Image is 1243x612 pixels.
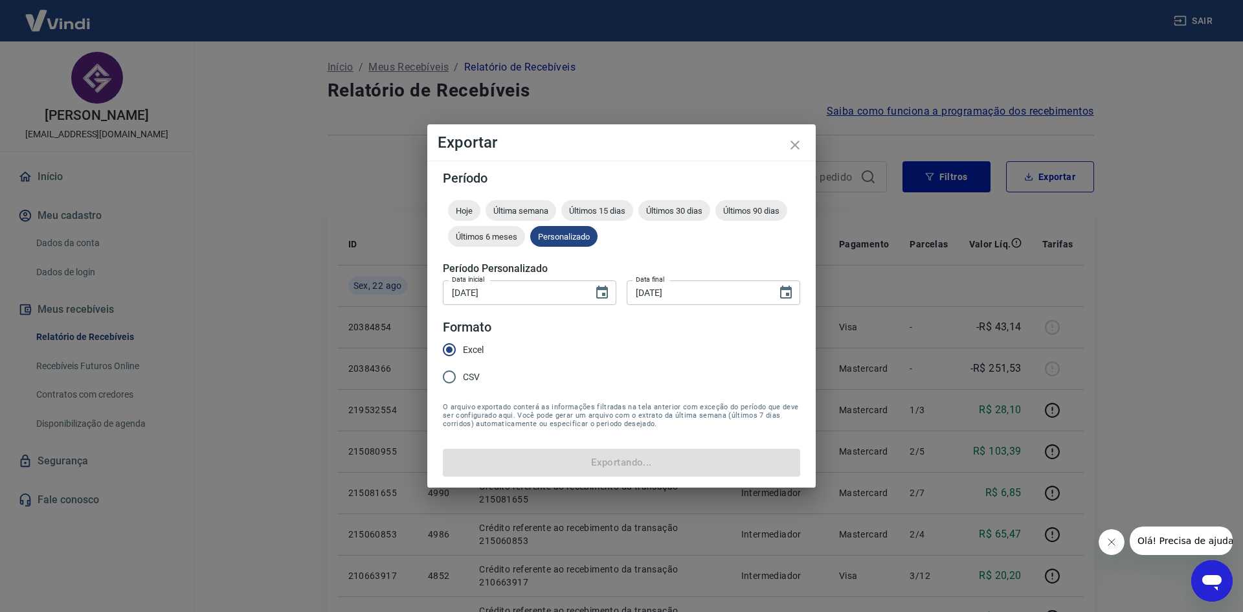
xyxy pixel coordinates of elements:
[448,232,525,242] span: Últimos 6 meses
[443,262,800,275] h5: Período Personalizado
[448,226,525,247] div: Últimos 6 meses
[1099,529,1125,555] iframe: Fechar mensagem
[638,200,710,221] div: Últimos 30 dias
[448,200,480,221] div: Hoje
[8,9,109,19] span: Olá! Precisa de ajuda?
[589,280,615,306] button: Choose date, selected date is 20 de ago de 2025
[715,206,787,216] span: Últimos 90 dias
[627,280,768,304] input: DD/MM/YYYY
[636,275,665,284] label: Data final
[561,200,633,221] div: Últimos 15 dias
[486,200,556,221] div: Última semana
[443,172,800,185] h5: Período
[463,343,484,357] span: Excel
[1130,527,1233,555] iframe: Mensagem da empresa
[463,370,480,384] span: CSV
[443,403,800,428] span: O arquivo exportado conterá as informações filtradas na tela anterior com exceção do período que ...
[530,232,598,242] span: Personalizado
[530,226,598,247] div: Personalizado
[715,200,787,221] div: Últimos 90 dias
[443,318,491,337] legend: Formato
[438,135,805,150] h4: Exportar
[561,206,633,216] span: Últimos 15 dias
[443,280,584,304] input: DD/MM/YYYY
[779,130,811,161] button: close
[448,206,480,216] span: Hoje
[773,280,799,306] button: Choose date, selected date is 22 de ago de 2025
[452,275,485,284] label: Data inicial
[486,206,556,216] span: Última semana
[1191,560,1233,602] iframe: Botão para abrir a janela de mensagens
[638,206,710,216] span: Últimos 30 dias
